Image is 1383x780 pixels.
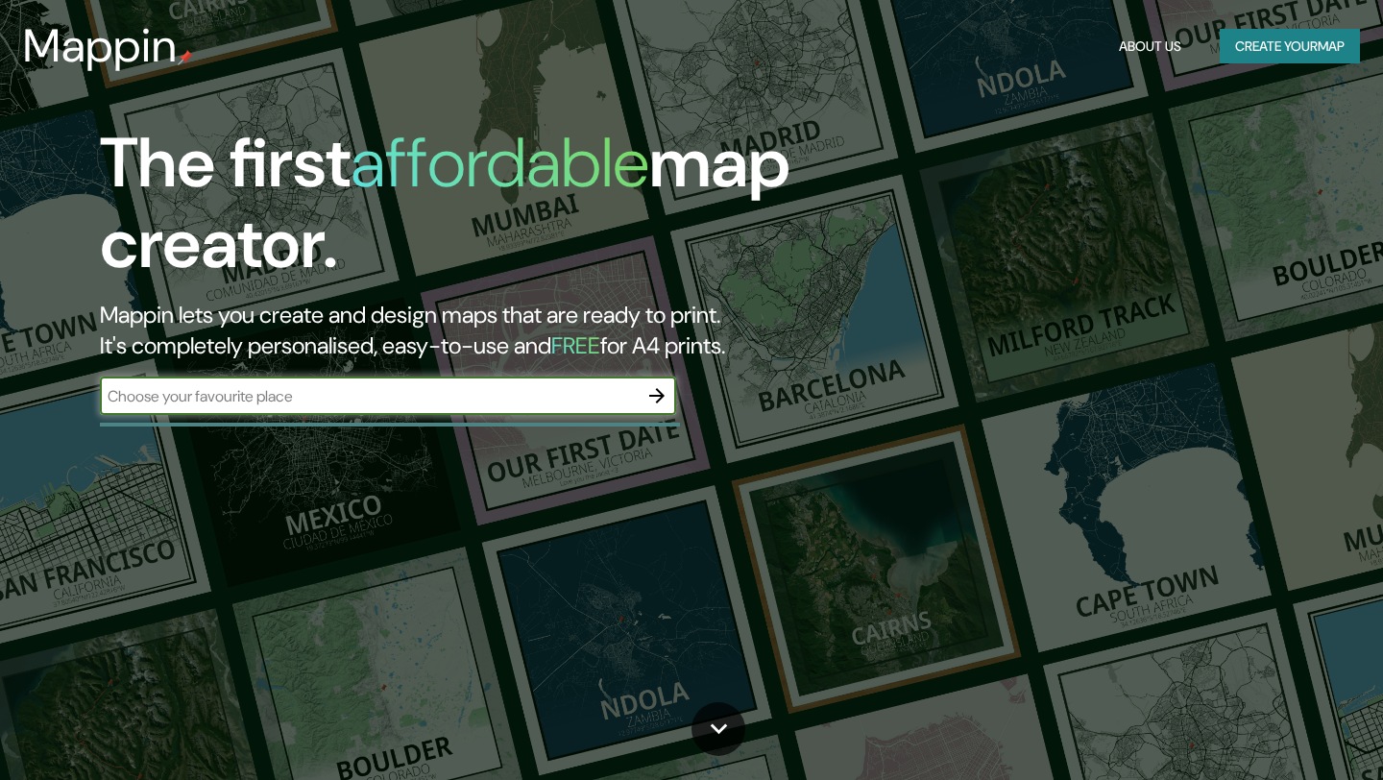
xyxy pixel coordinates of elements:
[100,385,638,407] input: Choose your favourite place
[1220,29,1360,64] button: Create yourmap
[23,19,178,73] h3: Mappin
[178,50,193,65] img: mappin-pin
[1111,29,1189,64] button: About Us
[100,300,791,361] h2: Mappin lets you create and design maps that are ready to print. It's completely personalised, eas...
[100,123,791,300] h1: The first map creator.
[351,118,649,207] h1: affordable
[551,330,600,360] h5: FREE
